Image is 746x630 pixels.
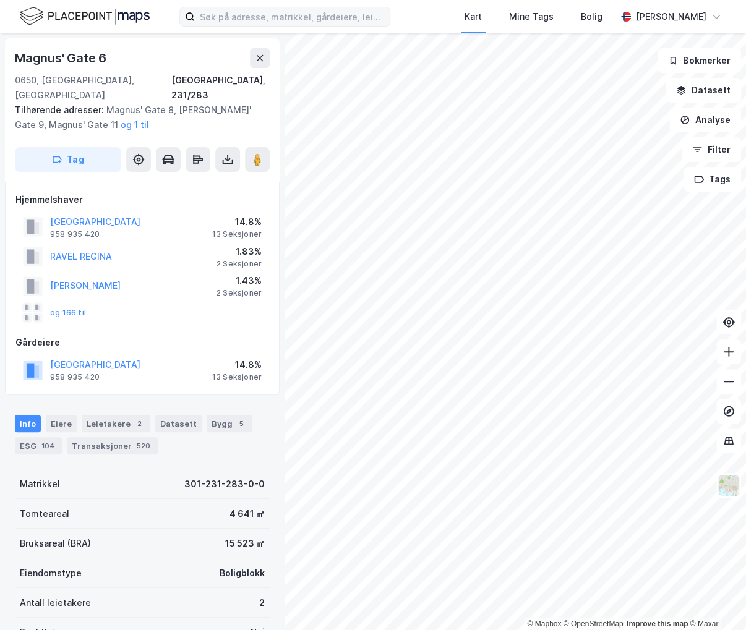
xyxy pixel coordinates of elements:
div: 14.8% [212,357,262,372]
a: Improve this map [627,619,688,628]
div: 2 [133,417,145,430]
button: Datasett [666,78,741,103]
div: Tomteareal [20,506,69,521]
button: Filter [682,137,741,162]
a: Mapbox [527,619,561,628]
div: Mine Tags [509,9,554,24]
a: OpenStreetMap [564,619,624,628]
div: 104 [39,440,57,452]
div: Info [15,415,41,432]
div: Bruksareal (BRA) [20,536,91,551]
div: [GEOGRAPHIC_DATA], 231/283 [171,73,270,103]
div: 301-231-283-0-0 [184,477,265,492]
div: Eiere [46,415,77,432]
div: Boligblokk [220,566,265,581]
div: 2 Seksjoner [217,288,262,298]
div: 14.8% [212,215,262,229]
div: 1.43% [217,273,262,288]
div: 5 [235,417,247,430]
div: 520 [134,440,153,452]
div: Hjemmelshaver [15,192,269,207]
div: 2 Seksjoner [217,259,262,269]
div: Magnus' Gate 8, [PERSON_NAME]' Gate 9, Magnus' Gate 11 [15,103,260,132]
div: Kart [465,9,482,24]
div: 0650, [GEOGRAPHIC_DATA], [GEOGRAPHIC_DATA] [15,73,171,103]
div: Bolig [581,9,602,24]
div: 2 [259,595,265,610]
img: Z [717,474,740,497]
div: Magnus' Gate 6 [15,48,109,68]
div: Eiendomstype [20,566,82,581]
img: logo.f888ab2527a4732fd821a326f86c7f29.svg [20,6,150,27]
div: Antall leietakere [20,595,91,610]
div: Matrikkel [20,477,60,492]
div: 15 523 ㎡ [225,536,265,551]
div: 958 935 420 [50,372,100,382]
div: Bygg [207,415,252,432]
div: 1.83% [217,244,262,259]
div: 13 Seksjoner [212,229,262,239]
div: [PERSON_NAME] [636,9,706,24]
div: Leietakere [82,415,150,432]
div: Datasett [155,415,202,432]
div: Gårdeiere [15,335,269,350]
div: ESG [15,437,62,454]
div: 4 641 ㎡ [229,506,265,521]
div: 958 935 420 [50,229,100,239]
button: Bokmerker [658,48,741,73]
span: Tilhørende adresser: [15,104,106,115]
button: Tag [15,147,121,172]
iframe: Chat Widget [684,571,746,630]
div: Transaksjoner [67,437,158,454]
div: 13 Seksjoner [212,372,262,382]
input: Søk på adresse, matrikkel, gårdeiere, leietakere eller personer [195,7,390,26]
button: Analyse [669,108,741,132]
button: Tags [684,167,741,192]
